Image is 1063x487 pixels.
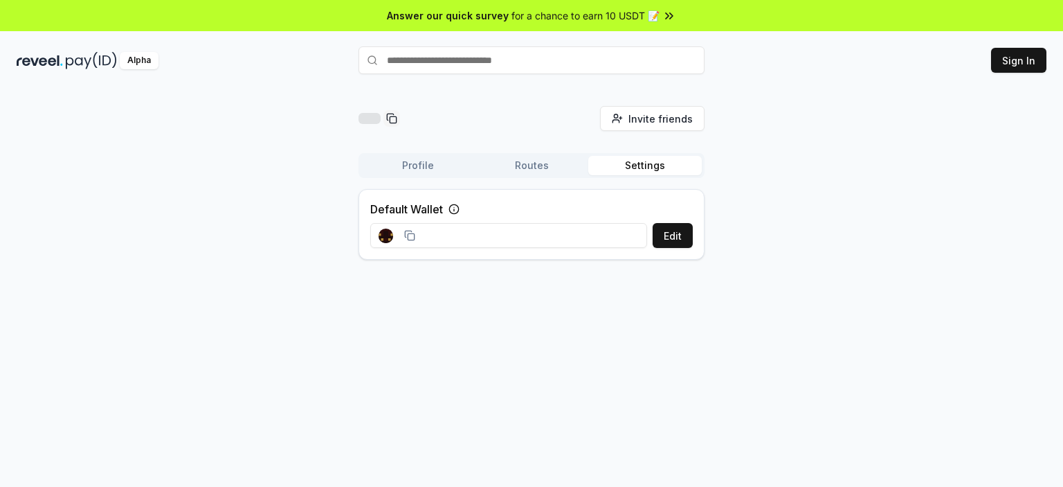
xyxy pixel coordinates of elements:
[511,8,660,23] span: for a chance to earn 10 USDT 📝
[120,52,158,69] div: Alpha
[361,156,475,175] button: Profile
[17,52,63,69] img: reveel_dark
[600,106,705,131] button: Invite friends
[387,8,509,23] span: Answer our quick survey
[370,201,443,218] label: Default Wallet
[991,48,1046,73] button: Sign In
[588,156,702,175] button: Settings
[66,52,117,69] img: pay_id
[653,223,693,248] button: Edit
[628,112,693,126] span: Invite friends
[475,156,588,175] button: Routes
